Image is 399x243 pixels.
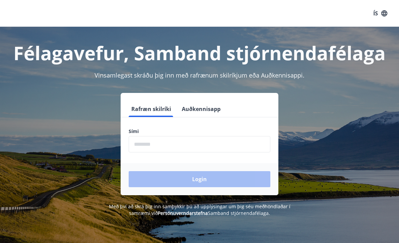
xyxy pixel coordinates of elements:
button: Rafræn skilríki [129,101,174,117]
button: ÍS [370,7,391,19]
button: Auðkennisapp [179,101,223,117]
a: Persónuverndarstefna [158,210,208,216]
span: Vinsamlegast skráðu þig inn með rafrænum skilríkjum eða Auðkennisappi. [95,71,304,79]
label: Sími [129,128,270,135]
h1: Félagavefur, Samband stjórnendafélaga [8,40,391,66]
span: Með því að skrá þig inn samþykkir þú að upplýsingar um þig séu meðhöndlaðar í samræmi við Samband... [109,203,290,216]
